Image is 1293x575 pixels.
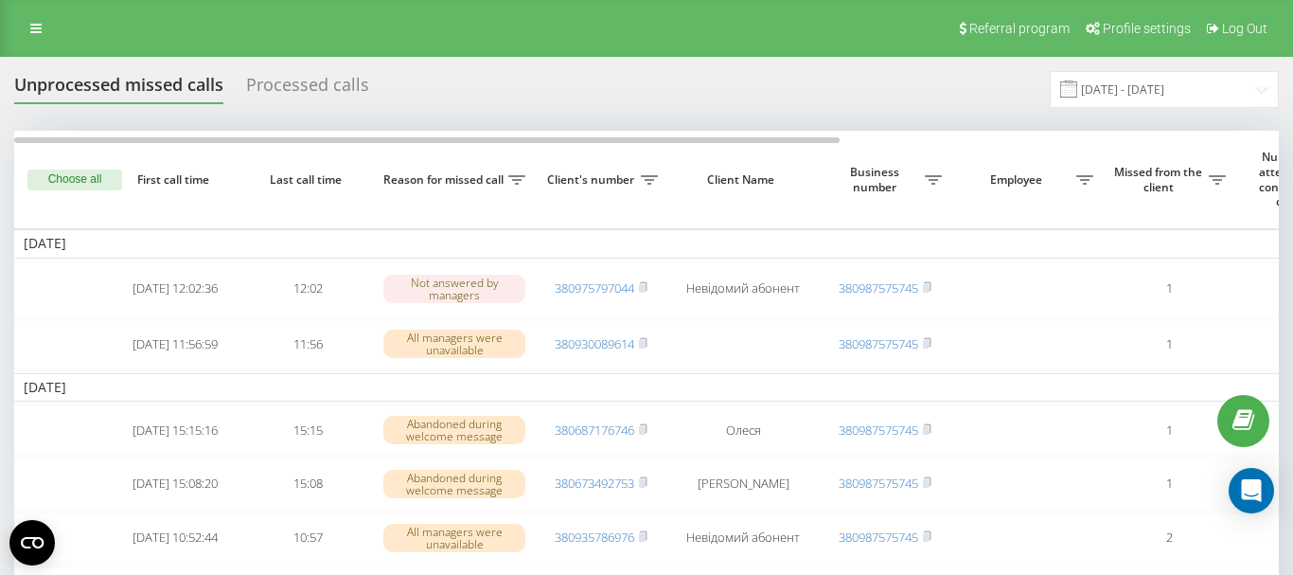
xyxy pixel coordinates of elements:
[667,262,819,315] td: Невідомий абонент
[839,422,918,439] a: 380987575745
[241,459,374,510] td: 15:08
[544,172,641,188] span: Client's number
[555,475,634,492] a: 380673492753
[1103,459,1235,510] td: 1
[1222,21,1267,36] span: Log Out
[1103,21,1191,36] span: Profile settings
[555,279,634,296] a: 380975797044
[1229,468,1274,513] div: Open Intercom Messenger
[241,405,374,456] td: 15:15
[1103,319,1235,369] td: 1
[383,330,525,358] div: All managers were unavailable
[839,335,918,352] a: 380987575745
[124,172,226,188] span: First call time
[109,512,241,563] td: [DATE] 10:52:44
[961,172,1076,188] span: Employee
[1112,165,1209,194] span: Missed from the client
[1103,405,1235,456] td: 1
[555,335,634,352] a: 380930089614
[383,172,508,188] span: Reason for missed call
[555,422,634,439] a: 380687176746
[839,279,918,296] a: 380987575745
[27,170,122,190] button: Choose all
[14,75,223,104] div: Unprocessed missed calls
[109,319,241,369] td: [DATE] 11:56:59
[1103,262,1235,315] td: 1
[828,165,925,194] span: Business number
[109,405,241,456] td: [DATE] 15:15:16
[839,475,918,492] a: 380987575745
[109,459,241,510] td: [DATE] 15:08:20
[241,319,374,369] td: 11:56
[383,470,525,498] div: Abandoned during welcome message
[241,262,374,315] td: 12:02
[257,172,359,188] span: Last call time
[383,524,525,552] div: All managers were unavailable
[383,275,525,303] div: Not answered by managers
[667,459,819,510] td: [PERSON_NAME]
[667,405,819,456] td: Олеся
[667,512,819,563] td: Невідомий абонент
[246,75,369,104] div: Processed calls
[109,262,241,315] td: [DATE] 12:02:36
[969,21,1070,36] span: Referral program
[383,416,525,444] div: Abandoned during welcome message
[839,529,918,546] a: 380987575745
[1103,512,1235,563] td: 2
[555,529,634,546] a: 380935786976
[683,172,803,188] span: Client Name
[9,520,55,566] button: Open CMP widget
[241,512,374,563] td: 10:57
